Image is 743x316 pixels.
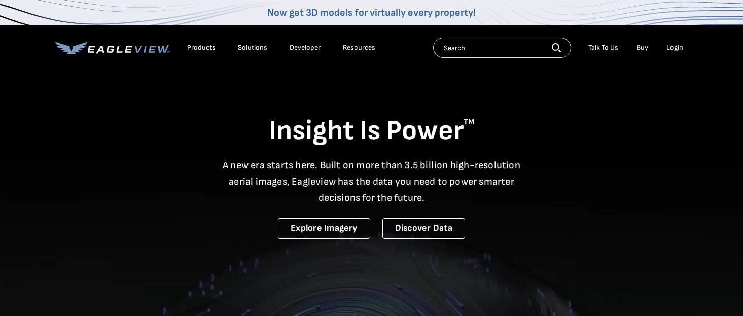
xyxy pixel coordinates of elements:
[187,43,216,52] div: Products
[238,43,267,52] div: Solutions
[278,218,370,239] a: Explore Imagery
[55,114,688,149] h1: Insight Is Power
[636,43,648,52] a: Buy
[267,7,476,19] a: Now get 3D models for virtually every property!
[433,38,571,58] input: Search
[217,157,527,206] p: A new era starts here. Built on more than 3.5 billion high-resolution aerial images, Eagleview ha...
[666,43,683,52] div: Login
[382,218,465,239] a: Discover Data
[588,43,618,52] div: Talk To Us
[290,43,321,52] a: Developer
[343,43,375,52] div: Resources
[464,117,475,127] sup: TM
